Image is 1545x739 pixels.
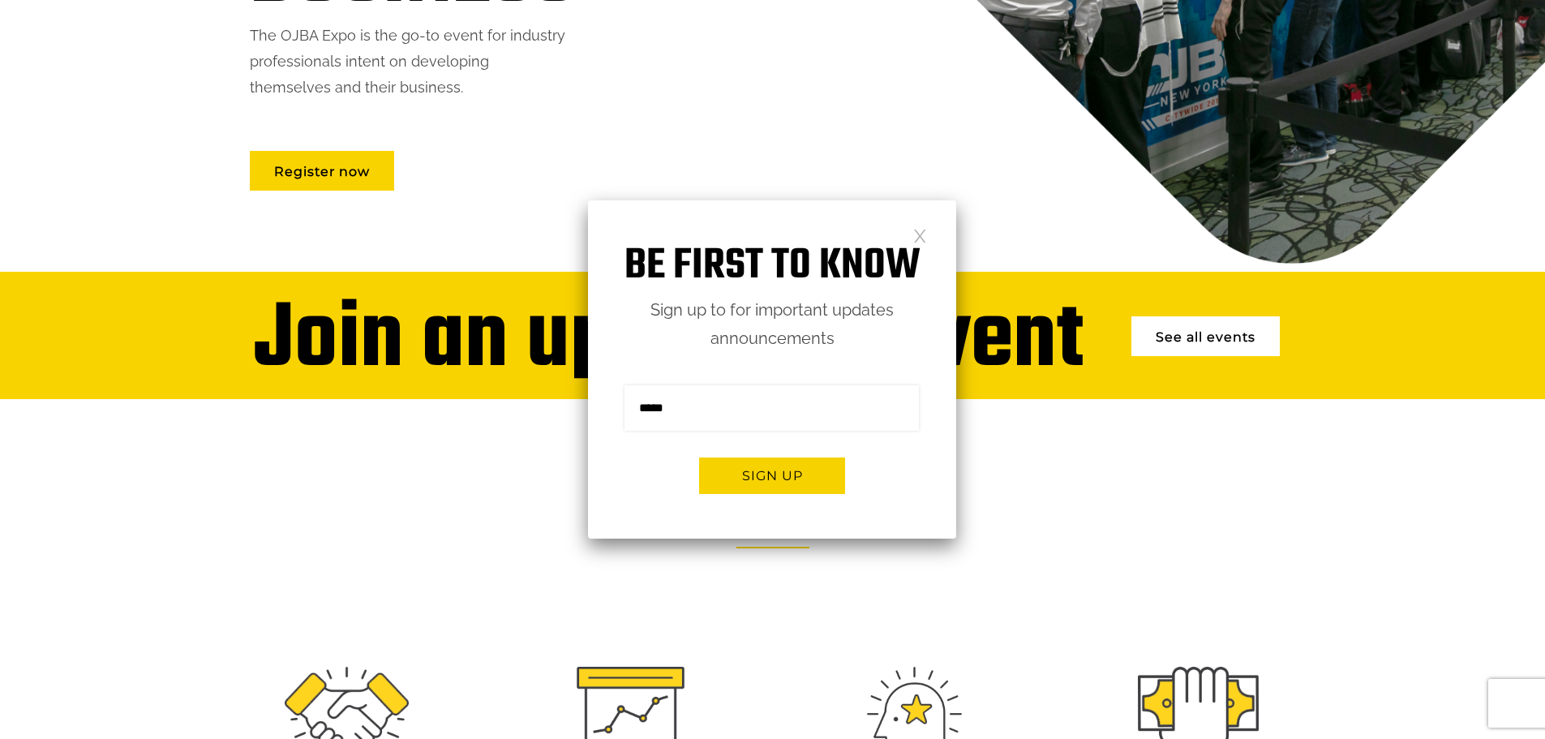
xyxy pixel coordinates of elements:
h1: AT THE OJBA EXPO YOU’LL: [599,507,946,556]
h1: Be first to know [588,241,956,292]
p: Sign up to for important updates announcements [588,296,956,353]
p: The OJBA Expo is the go-to event for industry professionals intent on developing themselves and t... [250,23,600,101]
a: Register now [250,151,394,191]
div: Join an upcoming event [254,304,1084,379]
button: Sign up [699,458,845,494]
a: See all events [1131,316,1280,356]
a: Close [913,228,927,242]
